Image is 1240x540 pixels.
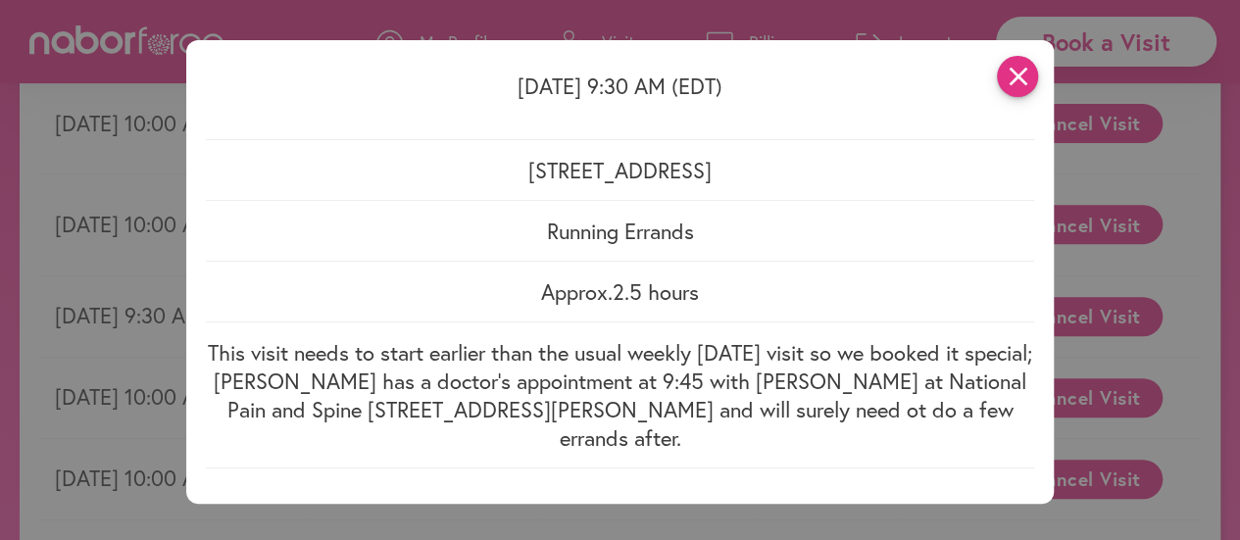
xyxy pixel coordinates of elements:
p: Running Errands [206,217,1035,245]
p: This visit needs to start earlier than the usual weekly [DATE] visit so we booked it special; [PE... [206,338,1035,452]
p: [STREET_ADDRESS] [206,156,1035,184]
p: Approx. 2.5 hours [206,277,1035,306]
span: [DATE] 9:30 AM (EDT) [518,72,722,100]
i: close [997,56,1038,97]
